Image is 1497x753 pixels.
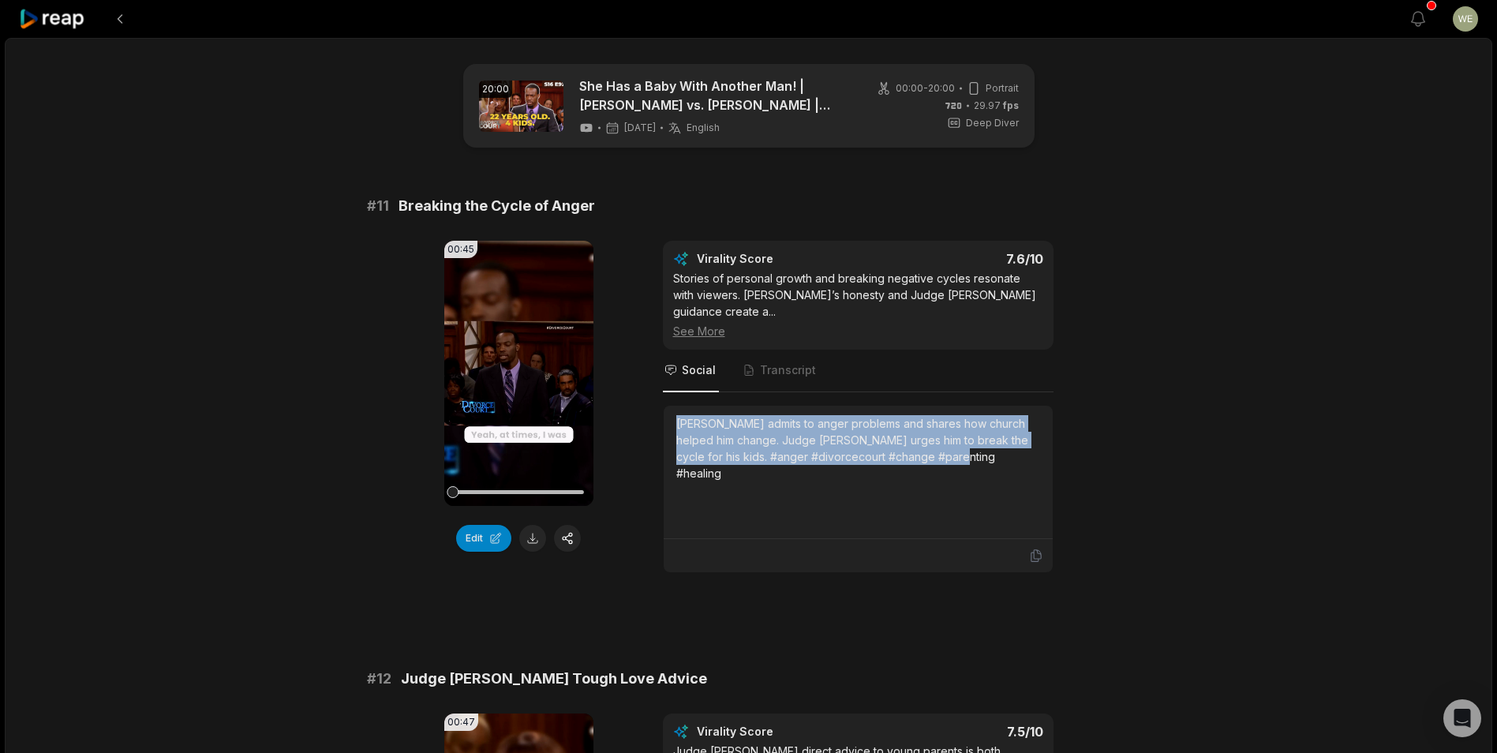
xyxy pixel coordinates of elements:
span: Social [682,362,716,378]
span: Breaking the Cycle of Anger [399,195,595,217]
span: Deep Diver [966,116,1019,130]
span: # 12 [367,668,391,690]
button: Edit [456,525,511,552]
div: 7.5 /10 [874,724,1043,740]
span: English [687,122,720,134]
span: fps [1003,99,1019,111]
span: Portrait [986,81,1019,96]
div: Virality Score [697,251,866,267]
div: [PERSON_NAME] admits to anger problems and shares how church helped him change. Judge [PERSON_NAM... [676,415,1040,481]
div: Virality Score [697,724,866,740]
span: [DATE] [624,122,656,134]
span: Transcript [760,362,816,378]
span: Judge [PERSON_NAME] Tough Love Advice [401,668,707,690]
span: 29.97 [974,99,1019,113]
a: She Has a Baby With Another Man! | [PERSON_NAME] vs. [PERSON_NAME] | Divorce Court S16 E92 [579,77,851,114]
div: Stories of personal growth and breaking negative cycles resonate with viewers. [PERSON_NAME]’s ho... [673,270,1043,339]
video: Your browser does not support mp4 format. [444,241,593,506]
nav: Tabs [663,350,1054,392]
div: See More [673,323,1043,339]
div: Open Intercom Messenger [1443,699,1481,737]
div: 7.6 /10 [874,251,1043,267]
span: 00:00 - 20:00 [896,81,955,96]
span: # 11 [367,195,389,217]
